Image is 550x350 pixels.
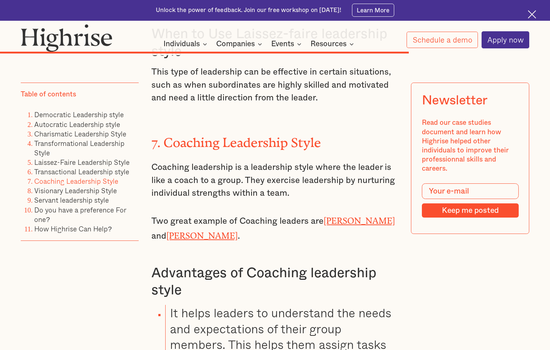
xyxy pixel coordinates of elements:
[407,32,478,48] a: Schedule a demo
[151,66,399,104] p: This type of leadership can be effective in certain situations, such as when subordinates are hig...
[482,31,530,48] a: Apply now
[422,203,519,218] input: Keep me posted
[21,24,113,52] img: Highrise logo
[34,157,130,167] a: Laissez-Faire Leadership Style
[163,40,200,48] div: Individuals
[34,195,109,205] a: Servant leadership style
[271,40,294,48] div: Events
[34,109,124,120] a: Democratic Leadership style
[324,216,395,221] a: [PERSON_NAME]
[34,204,126,224] a: Do you have a preference For one?
[352,4,395,17] a: Learn More
[166,231,238,236] a: [PERSON_NAME]
[422,93,487,108] div: Newsletter
[34,185,117,196] a: Visionary Leadership Style
[151,212,399,243] p: Two great example of Coaching leaders are and .
[151,265,399,299] h3: Advantages of Coaching leadership style
[528,10,536,19] img: Cross icon
[34,138,124,158] a: Transformational Leadership Style
[422,183,519,199] input: Your e-mail
[151,132,399,147] h2: 7. Coaching Leadership Style
[34,128,126,139] a: Charismatic Leadership Style
[216,40,255,48] div: Companies
[310,40,347,48] div: Resources
[34,176,118,186] a: Coaching Leadership Style
[271,40,304,48] div: Events
[151,161,399,200] p: Coaching leadership is a leadership style where the leader is like a coach to a group. They exerc...
[310,40,356,48] div: Resources
[21,90,76,99] div: Table of contents
[216,40,264,48] div: Companies
[422,183,519,218] form: Modal Form
[34,119,120,129] a: Autocratic Leadership style
[34,223,112,234] a: How Highrise Can Help?
[34,166,129,177] a: Transactional Leadership style
[163,40,209,48] div: Individuals
[422,118,519,173] div: Read our case studies document and learn how Highrise helped other individuals to improve their p...
[156,6,341,14] div: Unlock the power of feedback. Join our free workshop on [DATE]!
